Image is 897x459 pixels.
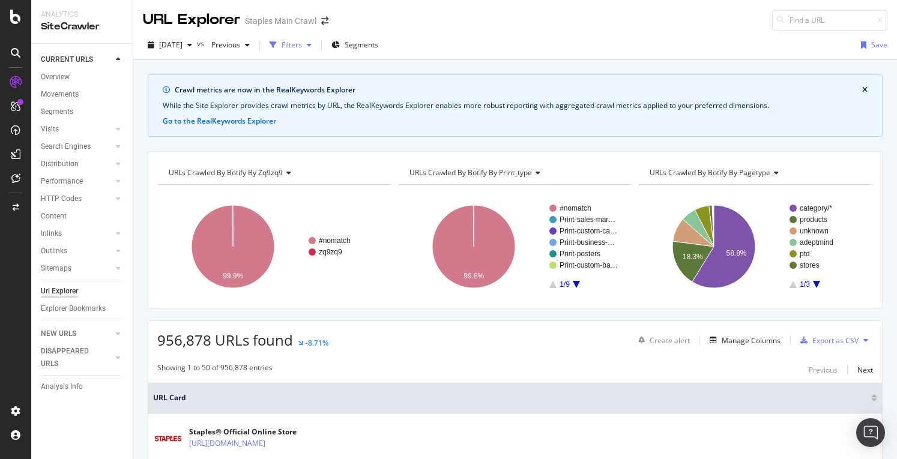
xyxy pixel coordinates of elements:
[560,238,615,247] text: Print-business-…
[207,40,240,50] span: Previous
[41,88,79,101] div: Movements
[41,175,112,188] a: Performance
[796,331,859,350] button: Export as CSV
[857,365,873,375] div: Next
[41,245,67,257] div: Outlinks
[41,227,112,240] a: Inlinks
[157,362,273,377] div: Showing 1 to 50 of 956,878 entries
[560,204,591,212] text: #nomatch
[163,116,276,127] button: Go to the RealKeywords Explorer
[722,335,781,346] div: Manage Columns
[857,362,873,377] button: Next
[166,163,381,182] h4: URLs Crawled By Botify By zq9zq9
[41,262,112,275] a: Sitemaps
[143,35,197,55] button: [DATE]
[800,204,832,212] text: category/*
[41,123,59,136] div: Visits
[41,140,112,153] a: Search Engines
[409,167,532,178] span: URLs Crawled By Botify By print_type
[41,106,124,118] a: Segments
[41,10,123,20] div: Analytics
[560,250,600,258] text: Print-posters
[41,123,112,136] a: Visits
[856,35,887,55] button: Save
[41,227,62,240] div: Inlinks
[153,392,868,403] span: URL Card
[41,71,70,83] div: Overview
[319,248,342,256] text: zq9zq9
[157,194,389,299] svg: A chart.
[859,82,871,98] button: close banner
[327,35,383,55] button: Segments
[41,345,101,370] div: DISAPPEARED URLS
[809,365,838,375] div: Previous
[148,74,883,137] div: info banner
[560,261,618,269] text: Print-custom-ba…
[398,194,630,299] svg: A chart.
[800,280,810,289] text: 1/3
[41,210,67,223] div: Content
[169,167,283,178] span: URLs Crawled By Botify By zq9zq9
[223,272,243,280] text: 99.9%
[41,175,83,188] div: Performance
[143,10,240,30] div: URL Explorer
[41,328,112,340] a: NEW URLS
[41,210,124,223] a: Content
[41,193,82,205] div: HTTP Codes
[41,380,83,393] div: Analysis Info
[560,215,615,224] text: Print-sales-mar…
[207,35,255,55] button: Previous
[800,261,820,269] text: stores
[245,15,316,27] div: Staples Main Crawl
[41,20,123,34] div: SiteCrawler
[189,437,265,449] a: [URL][DOMAIN_NAME]
[175,85,862,95] div: Crawl metrics are now in the RealKeywords Explorer
[407,163,622,182] h4: URLs Crawled By Botify By print_type
[726,249,747,257] text: 58.8%
[809,362,838,377] button: Previous
[41,285,124,298] a: Url Explorer
[812,335,859,346] div: Export as CSV
[153,431,183,446] img: main image
[772,10,887,31] input: Find a URL
[157,330,293,350] span: 956,878 URLs found
[800,250,810,258] text: ptd
[41,106,73,118] div: Segments
[265,35,316,55] button: Filters
[41,262,71,275] div: Sitemaps
[856,418,885,447] div: Open Intercom Messenger
[41,53,112,66] a: CURRENT URLS
[647,163,862,182] h4: URLs Crawled By Botify By pagetype
[321,17,328,25] div: arrow-right-arrow-left
[41,245,112,257] a: Outlinks
[163,100,868,111] div: While the Site Explorer provides crawl metrics by URL, the RealKeywords Explorer enables more rob...
[650,167,770,178] span: URLs Crawled By Botify By pagetype
[638,194,870,299] svg: A chart.
[871,40,887,50] div: Save
[650,335,690,346] div: Create alert
[41,140,91,153] div: Search Engines
[41,158,79,170] div: Distribution
[41,71,124,83] a: Overview
[345,40,378,50] span: Segments
[189,427,318,437] div: Staples® Official Online Store
[41,53,93,66] div: CURRENT URLS
[800,215,827,224] text: products
[800,227,829,235] text: unknown
[560,227,617,235] text: Print-custom-ca…
[464,272,484,280] text: 99.8%
[197,38,207,49] span: vs
[306,338,328,348] div: -8.71%
[41,345,112,370] a: DISAPPEARED URLS
[41,302,106,315] div: Explorer Bookmarks
[560,280,570,289] text: 1/9
[159,40,183,50] span: 2025 Oct. 10th
[319,236,351,245] text: #nomatch
[41,285,78,298] div: Url Explorer
[41,158,112,170] a: Distribution
[282,40,302,50] div: Filters
[41,88,124,101] a: Movements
